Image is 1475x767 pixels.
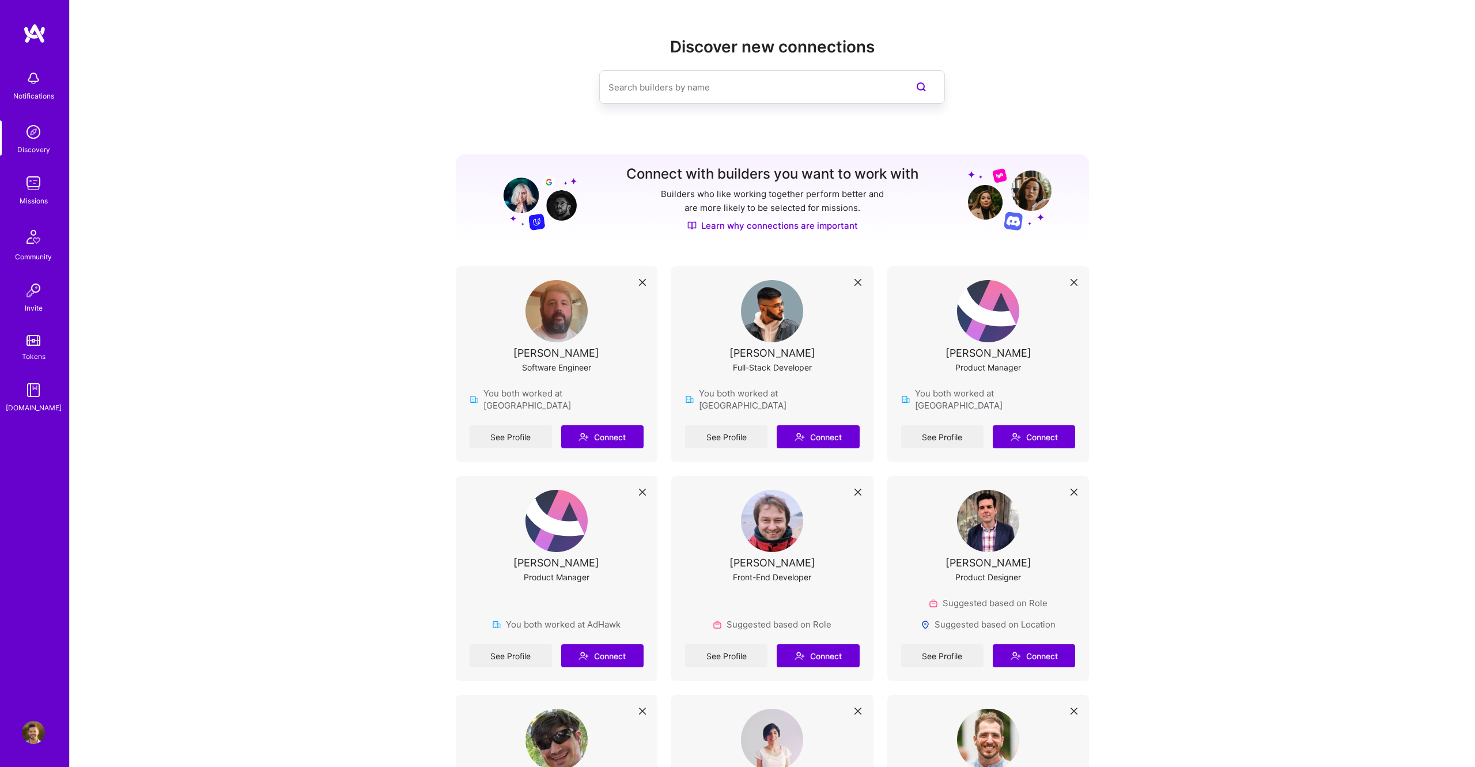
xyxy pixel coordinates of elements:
[525,280,588,342] img: User Avatar
[578,432,589,442] i: icon Connect
[685,395,694,404] img: company icon
[27,335,40,346] img: tokens
[993,425,1075,448] button: Connect
[901,644,984,667] a: See Profile
[492,618,621,630] div: You both worked at AdHawk
[729,347,815,359] div: [PERSON_NAME]
[22,379,45,402] img: guide book
[685,425,767,448] a: See Profile
[921,620,930,629] img: Locations icon
[639,708,646,715] i: icon Close
[955,361,1021,373] div: Product Manager
[945,347,1031,359] div: [PERSON_NAME]
[685,644,767,667] a: See Profile
[929,597,1047,609] div: Suggested based on Role
[493,167,577,231] img: Grow your network
[22,67,45,90] img: bell
[13,90,54,102] div: Notifications
[945,557,1031,569] div: [PERSON_NAME]
[777,644,859,667] button: Connect
[854,708,861,715] i: icon Close
[901,395,910,404] img: company icon
[561,644,644,667] button: Connect
[639,279,646,286] i: icon Close
[795,651,805,661] i: icon Connect
[957,280,1019,342] img: User Avatar
[524,571,589,583] div: Product Manager
[17,143,50,156] div: Discovery
[525,490,588,552] img: User Avatar
[968,168,1052,231] img: Grow your network
[578,651,589,661] i: icon Connect
[561,425,644,448] button: Connect
[729,557,815,569] div: [PERSON_NAME]
[685,387,860,411] div: You both worked at [GEOGRAPHIC_DATA]
[687,220,858,232] a: Learn why connections are important
[513,347,599,359] div: [PERSON_NAME]
[608,73,890,102] input: Search builders by name
[15,251,52,263] div: Community
[22,120,45,143] img: discovery
[22,172,45,195] img: teamwork
[6,402,62,414] div: [DOMAIN_NAME]
[1011,651,1021,661] i: icon Connect
[456,37,1090,56] h2: Discover new connections
[23,23,46,44] img: logo
[901,425,984,448] a: See Profile
[492,620,501,629] img: company icon
[470,644,552,667] a: See Profile
[777,425,859,448] button: Connect
[470,425,552,448] a: See Profile
[659,187,886,215] p: Builders who like working together perform better and are more likely to be selected for missions.
[522,361,591,373] div: Software Engineer
[22,350,46,362] div: Tokens
[19,721,48,744] a: User Avatar
[713,618,831,630] div: Suggested based on Role
[929,599,938,608] img: Role icon
[639,489,646,496] i: icon Close
[1071,279,1077,286] i: icon Close
[854,489,861,496] i: icon Close
[993,644,1075,667] button: Connect
[22,279,45,302] img: Invite
[741,490,803,552] img: User Avatar
[1071,489,1077,496] i: icon Close
[513,557,599,569] div: [PERSON_NAME]
[1071,708,1077,715] i: icon Close
[713,620,722,629] img: Role icon
[22,721,45,744] img: User Avatar
[795,432,805,442] i: icon Connect
[470,395,479,404] img: company icon
[914,80,928,94] i: icon SearchPurple
[687,221,697,231] img: Discover
[957,490,1019,552] img: User Avatar
[733,571,811,583] div: Front-End Developer
[733,361,812,373] div: Full-Stack Developer
[20,195,48,207] div: Missions
[626,166,918,183] h3: Connect with builders you want to work with
[854,279,861,286] i: icon Close
[25,302,43,314] div: Invite
[20,223,47,251] img: Community
[1011,432,1021,442] i: icon Connect
[921,618,1056,630] div: Suggested based on Location
[901,387,1076,411] div: You both worked at [GEOGRAPHIC_DATA]
[955,571,1021,583] div: Product Designer
[470,387,644,411] div: You both worked at [GEOGRAPHIC_DATA]
[741,280,803,342] img: User Avatar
